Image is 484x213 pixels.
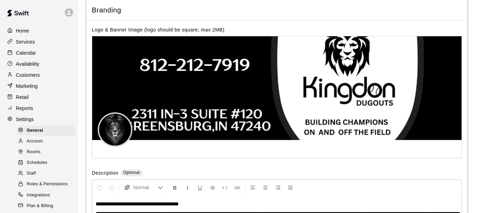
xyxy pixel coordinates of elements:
[169,181,181,194] button: Format Bold
[16,72,40,78] p: Customers
[17,147,75,157] div: Rooms
[17,201,78,211] a: Plan & Billing
[92,169,118,177] label: Description
[16,94,29,101] p: Retail
[27,181,68,188] span: Roles & Permissions
[16,38,35,45] p: Services
[16,116,34,123] p: Settings
[27,192,50,199] span: Integrations
[17,126,75,136] div: General
[121,181,166,194] button: Formatting Options
[17,169,75,178] div: Staff
[6,70,72,80] a: Customers
[27,159,47,166] span: Schedules
[6,92,72,102] a: Retail
[27,138,43,145] span: Account
[206,181,218,194] button: Format Strikethrough
[27,203,53,210] span: Plan & Billing
[194,181,206,194] button: Format Underline
[17,179,75,189] div: Roles & Permissions
[16,27,29,34] p: Home
[6,81,72,91] a: Marketing
[17,168,78,179] a: Staff
[133,184,158,191] span: Normal
[16,61,39,67] p: Availability
[6,37,72,47] a: Services
[247,181,259,194] button: Left Align
[17,201,75,211] div: Plan & Billing
[6,48,72,58] a: Calendar
[17,190,78,201] a: Integrations
[272,181,284,194] button: Right Align
[16,49,36,56] p: Calendar
[231,181,243,194] button: Insert Link
[284,181,296,194] button: Justify Align
[17,191,75,200] div: Integrations
[106,181,118,194] button: Redo
[123,170,140,175] span: Optional
[6,26,72,36] a: Home
[17,158,75,168] div: Schedules
[94,181,105,194] button: Undo
[17,136,78,147] a: Account
[27,127,43,134] span: General
[17,158,78,168] a: Schedules
[17,179,78,190] a: Roles & Permissions
[17,125,78,136] a: General
[27,170,36,177] span: Staff
[182,181,193,194] button: Format Italics
[92,6,462,15] span: Branding
[92,27,225,33] label: Logo & Banner Image (logo should be square; max 2MB)
[27,149,41,156] span: Rooms
[219,181,231,194] button: Insert Code
[259,181,271,194] button: Center Align
[16,83,38,90] p: Marketing
[6,103,72,113] a: Reports
[6,114,72,124] a: Settings
[6,59,72,69] a: Availability
[16,105,33,112] p: Reports
[17,137,75,146] div: Account
[17,147,78,158] a: Rooms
